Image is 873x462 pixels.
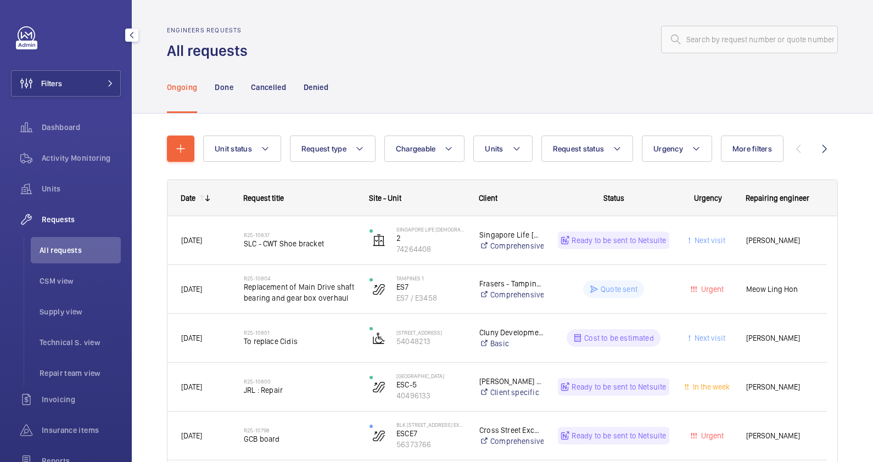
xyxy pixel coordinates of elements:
h1: All requests [167,41,254,61]
a: Basic [479,338,544,349]
p: Tampines 1 [396,275,465,281]
p: Blk [STREET_ADDRESS] exchange [396,421,465,428]
span: Repairing engineer [746,194,809,202]
span: [PERSON_NAME] [746,332,813,345]
p: Done [215,82,233,93]
span: [PERSON_NAME] [746,430,813,442]
p: 54048213 [396,336,465,347]
img: elevator.svg [372,234,385,247]
img: escalator.svg [372,380,385,393]
input: Search by request number or quote number [661,26,838,53]
span: Meow Ling Hon [746,283,813,296]
span: Repair team view [40,368,121,379]
span: Insurance items [42,425,121,436]
span: Supply view [40,306,121,317]
p: Ready to be sent to Netsuite [572,430,666,441]
span: GCB board [244,433,355,444]
h2: R25-10837 [244,232,355,238]
span: [DATE] [181,285,202,294]
button: Request status [541,136,634,162]
p: 74264408 [396,244,465,255]
h2: R25-10800 [244,378,355,385]
p: Quote sent [601,284,637,295]
button: Units [473,136,532,162]
img: escalator.svg [372,283,385,296]
div: Date [181,194,195,202]
p: Cluny Development Pte Ltd [479,327,544,338]
span: Next visit [692,236,725,245]
span: SLC - CWT Shoe bracket [244,238,355,249]
span: To replace Cidis [244,336,355,347]
button: Urgency [642,136,712,162]
span: All requests [40,245,121,256]
p: ESCE7 [396,428,465,439]
button: Request type [290,136,376,162]
span: Units [485,144,503,153]
span: [DATE] [181,236,202,245]
a: Comprehensive [479,240,544,251]
a: Comprehensive [479,289,544,300]
p: 40496133 [396,390,465,401]
p: ES7 / E3458 [396,292,465,303]
p: 2 [396,233,465,244]
span: JRL : Repair [244,385,355,396]
p: 56373766 [396,439,465,450]
span: [DATE] [181,334,202,342]
span: Dashboard [42,122,121,133]
p: Cost to be estimated [584,333,654,343]
span: Invoicing [42,394,121,405]
span: Request status [553,144,605,153]
span: [DATE] [181,431,202,440]
p: Singapore Life [DEMOGRAPHIC_DATA] [479,229,544,240]
h2: R25-10798 [244,427,355,433]
p: ES7 [396,281,465,292]
span: More filters [732,144,772,153]
span: Next visit [692,334,725,342]
a: Client specific [479,387,544,398]
span: Site - Unit [369,194,401,202]
span: Replacement of Main Drive shaft bearing and gear box overhaul [244,281,355,303]
p: Ready to be sent to Netsuite [572,381,666,392]
h2: R25-10801 [244,329,355,336]
span: Activity Monitoring [42,153,121,164]
p: Singapore Life [DEMOGRAPHIC_DATA] [396,226,465,233]
button: Chargeable [384,136,465,162]
span: Urgency [653,144,683,153]
span: CSM view [40,275,121,286]
span: Unit status [215,144,252,153]
button: More filters [721,136,784,162]
img: platform_lift.svg [372,331,385,345]
p: [PERSON_NAME] Yew Integrated Pte Ltd c/o NLB [479,376,544,387]
p: ESC-5 [396,379,465,390]
h2: R25-10804 [244,275,355,281]
p: Denied [304,82,328,93]
p: Frasers - Tampines 1 LLP [479,278,544,289]
p: Cancelled [251,82,286,93]
span: Request type [301,144,346,153]
span: Filters [41,78,62,89]
span: Requests [42,214,121,225]
span: [PERSON_NAME] [746,381,813,393]
img: escalator.svg [372,429,385,442]
span: Technical S. view [40,337,121,348]
p: Cross Street Exchange [479,425,544,436]
span: Chargeable [396,144,436,153]
span: Urgency [694,194,722,202]
button: Filters [11,70,121,97]
span: [DATE] [181,382,202,391]
span: Request title [243,194,284,202]
a: Comprehensive [479,436,544,447]
span: Client [479,194,497,202]
h2: Engineers requests [167,26,254,34]
span: Urgent [699,431,724,440]
span: Status [603,194,624,202]
p: Ready to be sent to Netsuite [572,235,666,246]
span: Urgent [699,285,724,294]
p: [STREET_ADDRESS] [396,329,465,336]
span: Units [42,183,121,194]
button: Unit status [203,136,281,162]
span: [PERSON_NAME] [746,234,813,247]
p: Ongoing [167,82,197,93]
p: [GEOGRAPHIC_DATA] [396,373,465,379]
span: In the week [691,382,730,391]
